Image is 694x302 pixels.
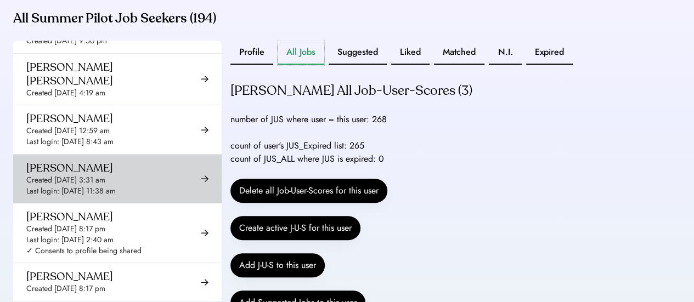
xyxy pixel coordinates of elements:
div: [PERSON_NAME] [26,210,113,224]
div: All Summer Pilot Job Seekers (194) [13,10,634,27]
div: [PERSON_NAME] [PERSON_NAME] [26,60,199,88]
button: Create active J-U-S for this user [230,216,360,240]
img: arrow-right-black.svg [201,229,208,237]
img: arrow-right-black.svg [201,126,208,134]
div: count of user's JUS_Expired list: 265 count of JUS_ALL where JUS is expired: 0 [230,139,384,166]
button: Profile [230,41,273,65]
div: ✓ Consents to profile being shared [26,246,142,257]
button: Suggested [329,41,387,65]
img: arrow-right-black.svg [201,278,208,286]
img: arrow-right-black.svg [201,75,208,83]
div: Last login: [DATE] 2:40 am [26,235,114,246]
div: Created [DATE] 9:50 pm [26,36,107,47]
div: Created [DATE] 8:17 pm [26,224,105,235]
button: N.I. [489,41,522,65]
div: Created [DATE] 8:17 pm [26,283,105,294]
div: Last login: [DATE] 8:43 am [26,136,114,147]
div: [PERSON_NAME] [26,270,113,283]
img: arrow-right-black.svg [201,175,208,183]
button: Liked [391,41,430,65]
div: number of JUS where user = this user: 268 [230,113,387,126]
div: Created [DATE] 4:19 am [26,88,105,99]
button: Expired [526,41,573,65]
div: Last login: [DATE] 11:38 am [26,186,116,197]
div: [PERSON_NAME] [26,112,113,126]
div: Created [DATE] 12:59 am [26,126,110,136]
button: Add J-U-S to this user [230,253,325,277]
button: All Jobs [278,41,324,65]
div: [PERSON_NAME] All Job-User-Scores (3) [230,82,472,100]
button: Matched [434,41,484,65]
button: Delete all Job-User-Scores for this user [230,179,387,203]
div: [PERSON_NAME] [26,161,113,175]
div: Created [DATE] 3:31 am [26,175,105,186]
